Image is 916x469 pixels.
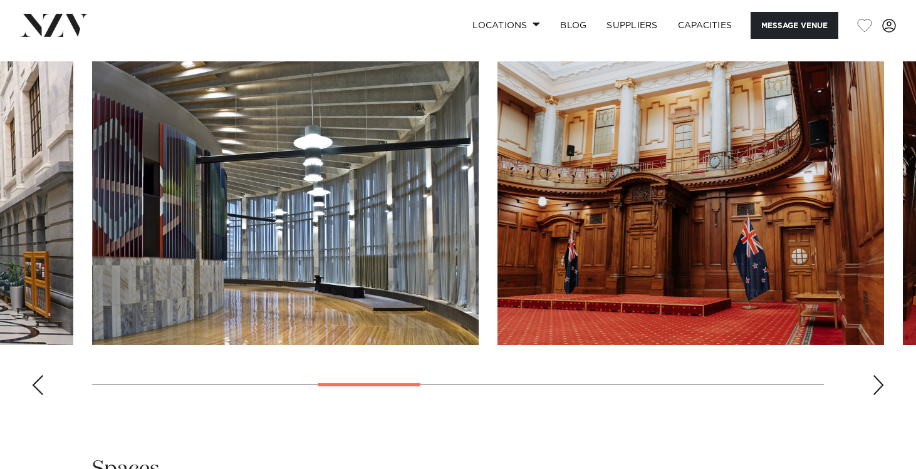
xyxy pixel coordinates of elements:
[462,12,550,39] a: Locations
[20,14,88,36] img: nzv-logo.png
[550,12,596,39] a: BLOG
[497,61,884,345] swiper-slide: 6 / 13
[751,12,838,39] button: Message Venue
[668,12,742,39] a: Capacities
[92,61,479,345] swiper-slide: 5 / 13
[596,12,667,39] a: SUPPLIERS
